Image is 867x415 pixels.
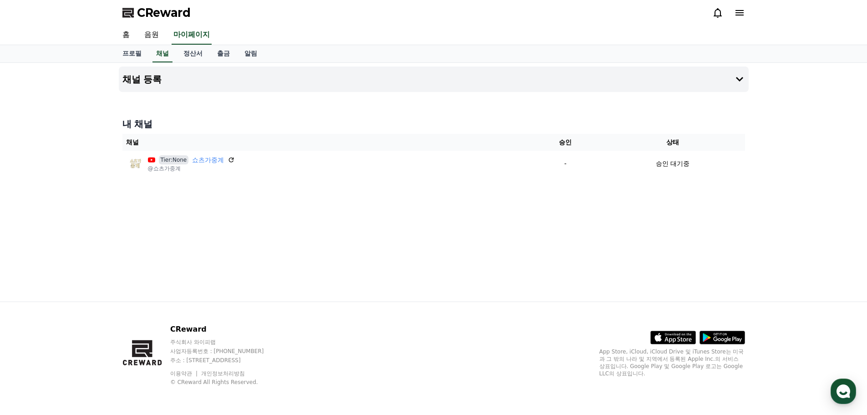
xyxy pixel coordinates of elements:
a: 프로필 [115,45,149,62]
a: 출금 [210,45,237,62]
p: © CReward All Rights Reserved. [170,379,281,386]
a: 마이페이지 [172,26,212,45]
a: 홈 [115,26,137,45]
button: 채널 등록 [119,67,749,92]
a: 음원 [137,26,166,45]
a: 개인정보처리방침 [201,370,245,377]
a: 채널 [152,45,172,62]
span: Tier:None [159,155,189,164]
a: CReward [122,5,191,20]
img: 쇼츠가중계 [126,154,144,173]
p: 주식회사 와이피랩 [170,338,281,346]
a: 알림 [237,45,264,62]
th: 채널 [122,134,531,151]
th: 승인 [530,134,600,151]
a: 이용약관 [170,370,199,377]
p: App Store, iCloud, iCloud Drive 및 iTunes Store는 미국과 그 밖의 나라 및 지역에서 등록된 Apple Inc.의 서비스 상표입니다. Goo... [599,348,745,377]
h4: 채널 등록 [122,74,162,84]
p: 주소 : [STREET_ADDRESS] [170,357,281,364]
a: 정산서 [176,45,210,62]
th: 상태 [600,134,745,151]
h4: 내 채널 [122,118,745,130]
a: 쇼츠가중계 [192,155,224,165]
p: - [534,159,597,169]
p: 승인 대기중 [656,159,690,169]
p: CReward [170,324,281,335]
p: @쇼츠가중계 [148,165,235,172]
span: CReward [137,5,191,20]
p: 사업자등록번호 : [PHONE_NUMBER] [170,348,281,355]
